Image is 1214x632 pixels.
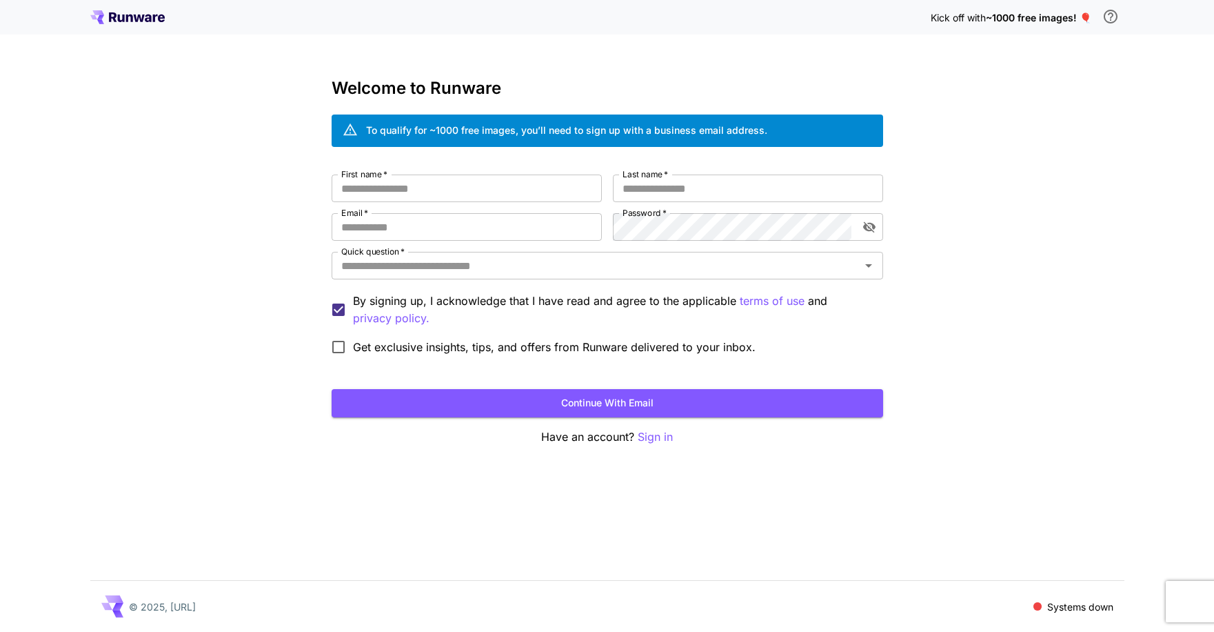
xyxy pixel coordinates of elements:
[1047,600,1113,614] p: Systems down
[353,293,872,327] p: By signing up, I acknowledge that I have read and agree to the applicable and
[332,389,883,417] button: Continue with email
[341,168,387,180] label: First name
[353,310,429,327] button: By signing up, I acknowledge that I have read and agree to the applicable terms of use and
[623,168,668,180] label: Last name
[1097,3,1124,30] button: In order to qualify for free credit, you need to sign up with a business email address and click ...
[740,293,805,310] button: By signing up, I acknowledge that I have read and agree to the applicable and privacy policy.
[332,79,883,98] h3: Welcome to Runware
[366,123,767,137] div: To qualify for ~1000 free images, you’ll need to sign up with a business email address.
[623,207,667,219] label: Password
[638,428,673,446] button: Sign in
[341,246,405,257] label: Quick question
[332,428,883,446] p: Have an account?
[986,12,1091,23] span: ~1000 free images! 🎈
[353,339,756,355] span: Get exclusive insights, tips, and offers from Runware delivered to your inbox.
[931,12,986,23] span: Kick off with
[857,215,882,239] button: toggle password visibility
[740,293,805,310] p: terms of use
[129,600,196,614] p: © 2025, [URL]
[341,207,368,219] label: Email
[353,310,429,327] p: privacy policy.
[859,256,878,275] button: Open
